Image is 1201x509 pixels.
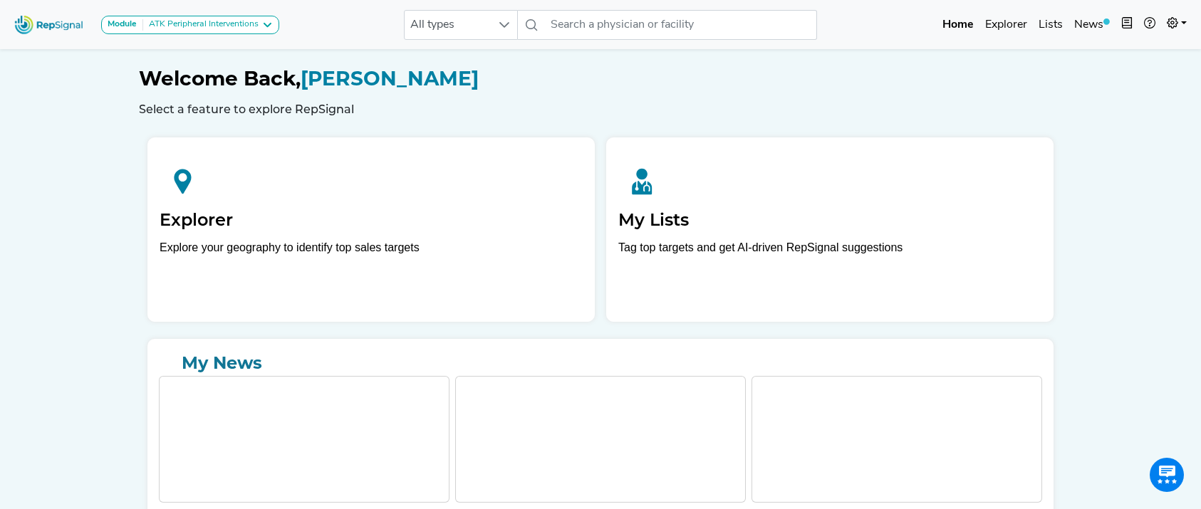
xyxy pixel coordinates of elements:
a: News [1069,11,1116,39]
h2: Explorer [160,210,583,231]
h2: My Lists [618,210,1041,231]
div: ATK Peripheral Interventions [143,19,259,31]
strong: Module [108,20,137,28]
p: Tag top targets and get AI-driven RepSignal suggestions [618,239,1041,281]
a: My ListsTag top targets and get AI-driven RepSignal suggestions [606,137,1054,322]
h1: [PERSON_NAME] [139,67,1062,91]
a: ExplorerExplore your geography to identify top sales targets [147,137,595,322]
a: Home [937,11,979,39]
button: Intel Book [1116,11,1138,39]
h6: Select a feature to explore RepSignal [139,103,1062,116]
span: Welcome Back, [139,66,301,90]
button: ModuleATK Peripheral Interventions [101,16,279,34]
div: Explore your geography to identify top sales targets [160,239,583,256]
input: Search a physician or facility [545,10,817,40]
a: Lists [1033,11,1069,39]
a: Explorer [979,11,1033,39]
a: My News [159,350,1042,376]
span: All types [405,11,490,39]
